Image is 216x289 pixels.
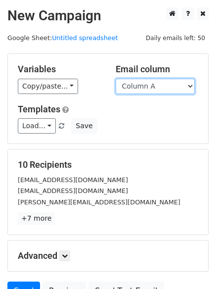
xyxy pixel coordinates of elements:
[18,104,60,114] a: Templates
[18,187,128,194] small: [EMAIL_ADDRESS][DOMAIN_NAME]
[18,159,198,170] h5: 10 Recipients
[18,176,128,184] small: [EMAIL_ADDRESS][DOMAIN_NAME]
[7,7,209,24] h2: New Campaign
[18,212,55,225] a: +7 more
[142,34,209,42] a: Daily emails left: 50
[7,34,118,42] small: Google Sheet:
[18,64,101,75] h5: Variables
[71,118,97,134] button: Save
[18,79,78,94] a: Copy/paste...
[18,250,198,261] h5: Advanced
[18,198,180,206] small: [PERSON_NAME][EMAIL_ADDRESS][DOMAIN_NAME]
[18,118,56,134] a: Load...
[116,64,199,75] h5: Email column
[142,33,209,44] span: Daily emails left: 50
[167,241,216,289] iframe: Chat Widget
[52,34,118,42] a: Untitled spreadsheet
